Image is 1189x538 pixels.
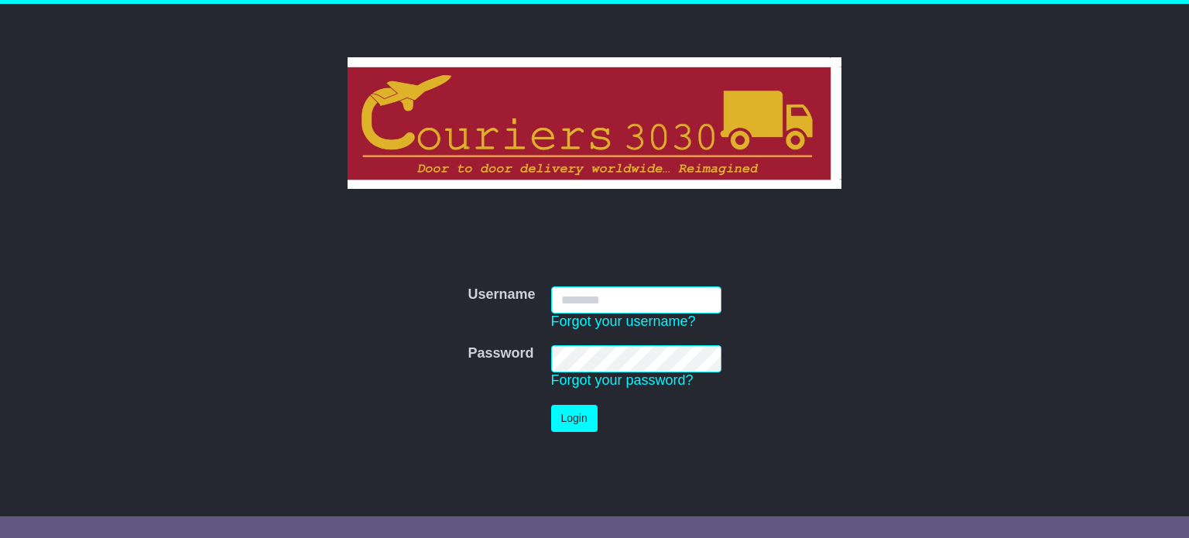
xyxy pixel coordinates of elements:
label: Username [468,286,535,303]
button: Login [551,405,598,432]
img: Couriers 3030 [348,57,842,189]
a: Forgot your username? [551,314,696,329]
a: Forgot your password? [551,372,694,388]
label: Password [468,345,533,362]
